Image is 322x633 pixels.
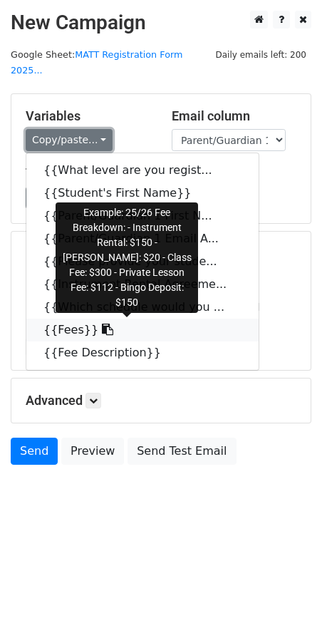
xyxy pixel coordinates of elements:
a: {{Which schedule would you ... [26,296,259,319]
a: {{Instrument Rental Agreeme... [26,273,259,296]
a: {{Fee Description}} [26,341,259,364]
small: Google Sheet: [11,49,182,76]
a: {{Please provide your stude... [26,250,259,273]
h5: Email column [172,108,296,124]
a: Preview [61,438,124,465]
a: Copy/paste... [26,129,113,151]
a: {{Parent/Guardian 1 Email A... [26,227,259,250]
a: MATT Registration Form 2025... [11,49,182,76]
h5: Advanced [26,393,296,408]
h5: Variables [26,108,150,124]
a: Send Test Email [128,438,236,465]
span: Daily emails left: 200 [210,47,311,63]
div: Example: 25/26 Fee Breakdown: - Instrument Rental: $150 - [PERSON_NAME]: $20 - Class Fee: $300 - ... [56,202,198,313]
h2: New Campaign [11,11,311,35]
a: {{Parent/Guardian 1 First N... [26,205,259,227]
a: {{What level are you regist... [26,159,259,182]
a: {{Fees}} [26,319,259,341]
a: {{Student's First Name}} [26,182,259,205]
iframe: Chat Widget [251,565,322,633]
a: Send [11,438,58,465]
a: Daily emails left: 200 [210,49,311,60]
